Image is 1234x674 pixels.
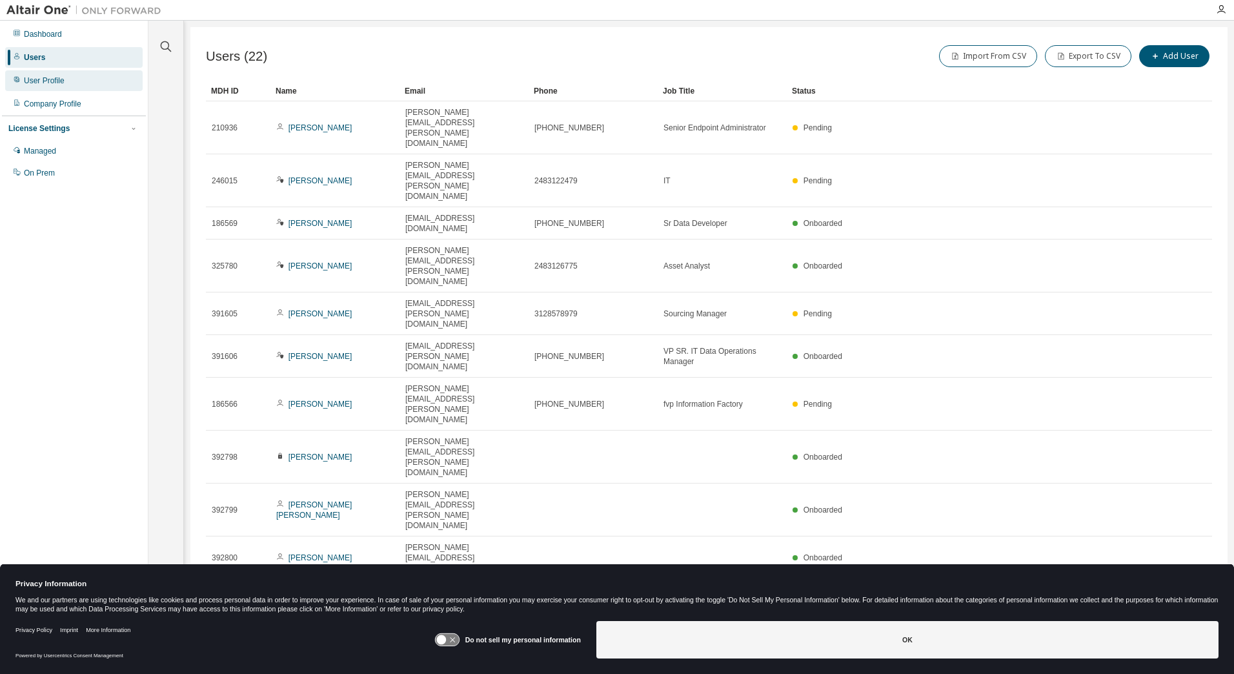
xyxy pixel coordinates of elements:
[804,352,842,361] span: Onboarded
[288,400,352,409] a: [PERSON_NAME]
[804,505,842,515] span: Onboarded
[212,261,238,271] span: 325780
[24,146,56,156] div: Managed
[804,309,832,318] span: Pending
[212,123,238,133] span: 210936
[405,213,523,234] span: [EMAIL_ADDRESS][DOMAIN_NAME]
[534,399,604,409] span: [PHONE_NUMBER]
[288,123,352,132] a: [PERSON_NAME]
[211,81,265,101] div: MDH ID
[405,81,523,101] div: Email
[804,261,842,271] span: Onboarded
[212,351,238,362] span: 391606
[288,176,352,185] a: [PERSON_NAME]
[212,218,238,229] span: 186569
[405,542,523,573] span: [PERSON_NAME][EMAIL_ADDRESS][DOMAIN_NAME]
[405,341,523,372] span: [EMAIL_ADDRESS][PERSON_NAME][DOMAIN_NAME]
[8,123,70,134] div: License Settings
[1045,45,1131,67] button: Export To CSV
[534,123,604,133] span: [PHONE_NUMBER]
[6,4,168,17] img: Altair One
[663,81,782,101] div: Job Title
[405,245,523,287] span: [PERSON_NAME][EMAIL_ADDRESS][PERSON_NAME][DOMAIN_NAME]
[212,553,238,563] span: 392800
[663,123,766,133] span: Senior Endpoint Administrator
[804,400,832,409] span: Pending
[405,436,523,478] span: [PERSON_NAME][EMAIL_ADDRESS][PERSON_NAME][DOMAIN_NAME]
[804,453,842,462] span: Onboarded
[534,218,604,229] span: [PHONE_NUMBER]
[804,553,842,562] span: Onboarded
[405,107,523,148] span: [PERSON_NAME][EMAIL_ADDRESS][PERSON_NAME][DOMAIN_NAME]
[24,52,45,63] div: Users
[24,76,65,86] div: User Profile
[276,81,394,101] div: Name
[276,500,352,520] a: [PERSON_NAME] [PERSON_NAME]
[405,160,523,201] span: [PERSON_NAME][EMAIL_ADDRESS][PERSON_NAME][DOMAIN_NAME]
[212,309,238,319] span: 391605
[206,49,267,64] span: Users (22)
[212,176,238,186] span: 246015
[663,218,727,229] span: Sr Data Developer
[405,489,523,531] span: [PERSON_NAME][EMAIL_ADDRESS][PERSON_NAME][DOMAIN_NAME]
[288,352,352,361] a: [PERSON_NAME]
[212,399,238,409] span: 186566
[288,453,352,462] a: [PERSON_NAME]
[288,553,352,562] a: [PERSON_NAME]
[24,168,55,178] div: On Prem
[534,309,578,319] span: 3128578979
[939,45,1037,67] button: Import From CSV
[534,261,578,271] span: 2483126775
[534,176,578,186] span: 2483122479
[663,261,710,271] span: Asset Analyst
[663,346,781,367] span: VP SR. IT Data Operations Manager
[534,351,604,362] span: [PHONE_NUMBER]
[534,81,652,101] div: Phone
[288,261,352,271] a: [PERSON_NAME]
[663,399,743,409] span: fvp Information Factory
[804,176,832,185] span: Pending
[1139,45,1209,67] button: Add User
[792,81,1145,101] div: Status
[663,309,727,319] span: Sourcing Manager
[405,383,523,425] span: [PERSON_NAME][EMAIL_ADDRESS][PERSON_NAME][DOMAIN_NAME]
[288,309,352,318] a: [PERSON_NAME]
[24,99,81,109] div: Company Profile
[804,123,832,132] span: Pending
[405,298,523,329] span: [EMAIL_ADDRESS][PERSON_NAME][DOMAIN_NAME]
[212,505,238,515] span: 392799
[663,176,671,186] span: IT
[24,29,62,39] div: Dashboard
[212,452,238,462] span: 392798
[804,219,842,228] span: Onboarded
[288,219,352,228] a: [PERSON_NAME]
